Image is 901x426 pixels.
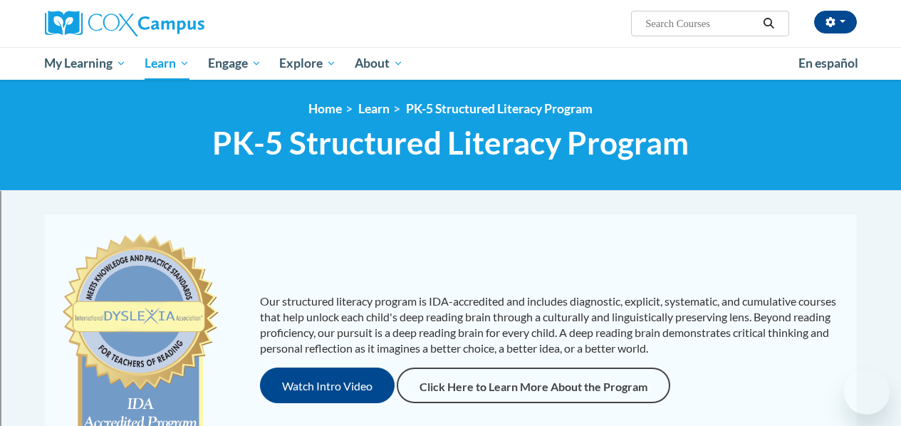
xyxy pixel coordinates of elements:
[36,47,136,80] a: My Learning
[789,48,868,78] a: En español
[358,101,390,116] a: Learn
[145,55,189,72] span: Learn
[44,55,126,72] span: My Learning
[406,101,593,116] a: PK-5 Structured Literacy Program
[308,101,342,116] a: Home
[279,55,336,72] span: Explore
[758,15,779,32] button: Search
[212,124,689,162] span: PK-5 Structured Literacy Program
[45,11,204,36] img: Cox Campus
[814,11,857,33] button: Account Settings
[135,47,199,80] a: Learn
[208,55,261,72] span: Engage
[45,11,301,36] a: Cox Campus
[644,15,758,32] input: Search Courses
[199,47,271,80] a: Engage
[270,47,345,80] a: Explore
[34,47,868,80] div: Main menu
[844,369,890,415] iframe: Button to launch messaging window
[798,56,858,71] span: En español
[345,47,412,80] a: About
[355,55,403,72] span: About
